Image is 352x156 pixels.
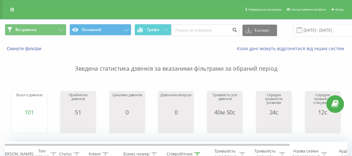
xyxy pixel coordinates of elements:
div: 12с [307,109,339,115]
a: Коли дані можуть відрізнятися вiд інших систем [237,45,347,51]
span: Реферальна програма [248,8,281,11]
div: 51 [62,109,94,115]
input: Пошук за номером [171,25,239,36]
div: Середня тривалість розмови [258,93,290,109]
button: Експорт [242,25,277,36]
div: 0 [160,109,191,115]
span: Графік [147,27,160,32]
p: Зведена статистика дзвінків за вказаними фільтрами за обраний період [5,52,347,73]
div: 0 [112,109,142,115]
span: Вихід [335,8,343,11]
div: 24с [258,109,290,115]
div: 101 [16,109,42,115]
div: Тривалість усіх дзвінків [209,93,241,109]
span: Налаштування профілю [291,8,326,11]
div: Цільових дзвінків [112,93,142,109]
div: 40м 50с [209,109,241,115]
button: Графік [135,24,171,35]
button: Всі дзвінки [5,24,66,35]
div: Дзвонили вперше [160,93,191,109]
span: Всі дзвінки [15,27,37,32]
button: Основний [70,24,131,35]
div: Всього дзвінків [16,93,42,109]
div: Прийнятих дзвінків [62,93,94,109]
button: Скинути фільтри [5,46,45,51]
div: Середня тривалість очікування [307,93,339,109]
